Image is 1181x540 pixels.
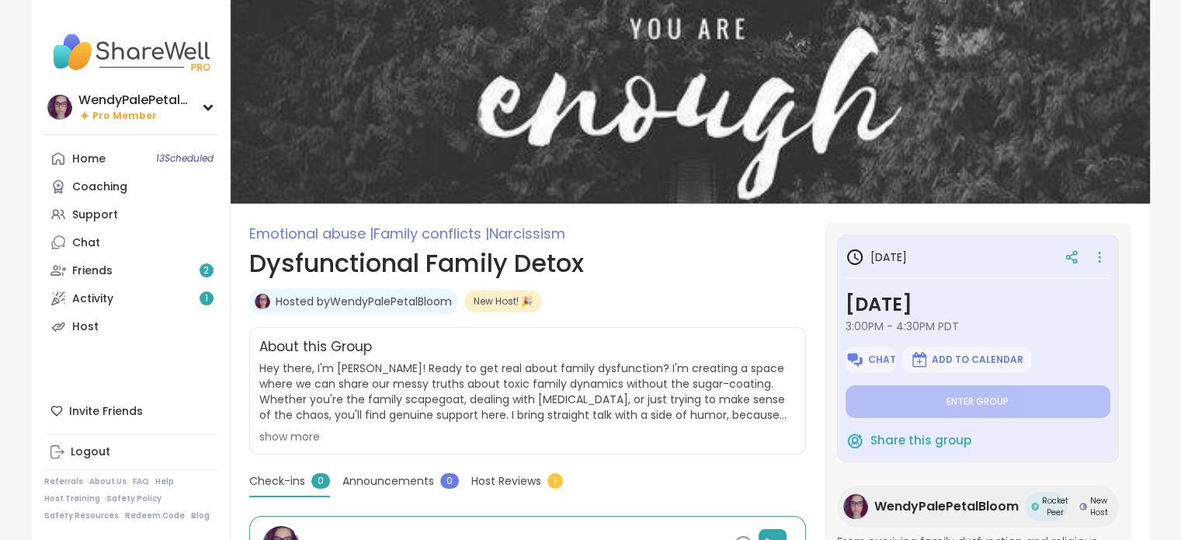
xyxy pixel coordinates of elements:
[44,493,100,504] a: Host Training
[249,245,806,282] h1: Dysfunctional Family Detox
[259,337,372,357] h2: About this Group
[71,444,110,460] div: Logout
[44,256,217,284] a: Friends2
[44,172,217,200] a: Coaching
[373,224,489,243] span: Family conflicts |
[867,354,895,366] span: Chat
[870,432,971,450] span: Share this group
[259,361,796,423] span: Hey there, I'm [PERSON_NAME]! Ready to get real about family dysfunction? I'm creating a space wh...
[92,110,157,123] span: Pro Member
[947,395,1009,408] span: Enter group
[44,397,217,425] div: Invite Friends
[311,473,330,489] span: 0
[156,152,214,165] span: 13 Scheduled
[846,291,1110,319] h3: [DATE]
[464,291,542,312] div: New Host! 🎉
[44,228,217,256] a: Chat
[72,291,113,307] div: Activity
[1031,503,1039,510] img: Rocket Peer
[106,493,162,504] a: Safety Policy
[276,294,452,309] a: Hosted byWendyPalePetalBloom
[249,473,305,489] span: Check-ins
[72,207,118,223] div: Support
[249,224,373,243] span: Emotional abuse |
[44,284,217,312] a: Activity1
[902,347,1031,373] button: Add to Calendar
[191,510,210,521] a: Blog
[72,235,100,251] div: Chat
[846,385,1110,418] button: Enter group
[44,145,217,172] a: Home13Scheduled
[440,473,459,489] span: 0
[44,312,217,340] a: Host
[78,92,195,109] div: WendyPalePetalBloom
[846,424,971,457] button: Share this group
[843,494,868,519] img: WendyPalePetalBloom
[155,476,174,487] a: Help
[932,354,1023,366] span: Add to Calendar
[910,350,929,369] img: ShareWell Logomark
[342,473,434,489] span: Announcements
[846,347,897,373] button: Chat
[72,263,113,279] div: Friends
[846,248,907,267] h3: [DATE]
[846,350,864,369] img: ShareWell Logomark
[44,476,83,487] a: Referrals
[89,476,127,487] a: About Us
[72,152,106,167] div: Home
[44,510,119,521] a: Safety Resources
[205,292,208,305] span: 1
[72,319,99,335] div: Host
[259,429,796,444] div: show more
[874,497,1019,516] span: WendyPalePetalBloom
[1079,503,1087,510] img: New Host
[846,319,1110,334] span: 3:00PM - 4:30PM PDT
[44,200,217,228] a: Support
[255,294,270,309] img: WendyPalePetalBloom
[489,224,565,243] span: Narcissism
[846,431,864,450] img: ShareWell Logomark
[47,95,72,120] img: WendyPalePetalBloom
[1090,495,1108,518] span: New Host
[125,510,185,521] a: Redeem Code
[1042,495,1068,518] span: Rocket Peer
[837,486,1119,528] a: WendyPalePetalBloomWendyPalePetalBloomRocket PeerRocket PeerNew HostNew Host
[133,476,149,487] a: FAQ
[471,473,541,489] span: Host Reviews
[44,438,217,466] a: Logout
[547,473,563,489] span: 1
[72,179,127,195] div: Coaching
[203,264,209,277] span: 2
[44,25,217,79] img: ShareWell Nav Logo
